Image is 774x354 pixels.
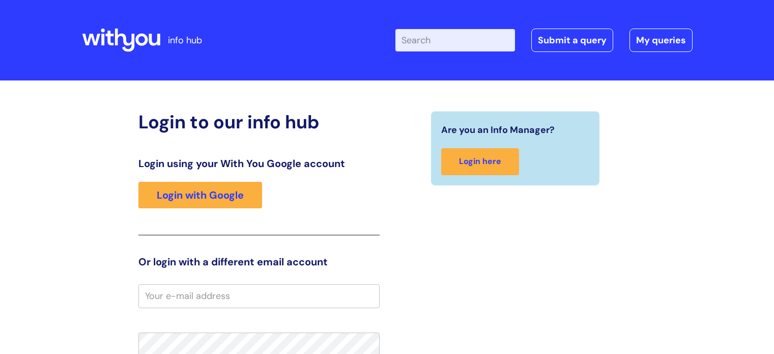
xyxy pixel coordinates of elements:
[138,111,380,133] h2: Login to our info hub
[138,157,380,170] h3: Login using your With You Google account
[629,29,693,52] a: My queries
[441,148,519,175] a: Login here
[168,32,202,48] p: info hub
[441,122,555,138] span: Are you an Info Manager?
[138,284,380,308] input: Your e-mail address
[531,29,613,52] a: Submit a query
[138,182,262,208] a: Login with Google
[395,29,515,51] input: Search
[138,256,380,268] h3: Or login with a different email account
